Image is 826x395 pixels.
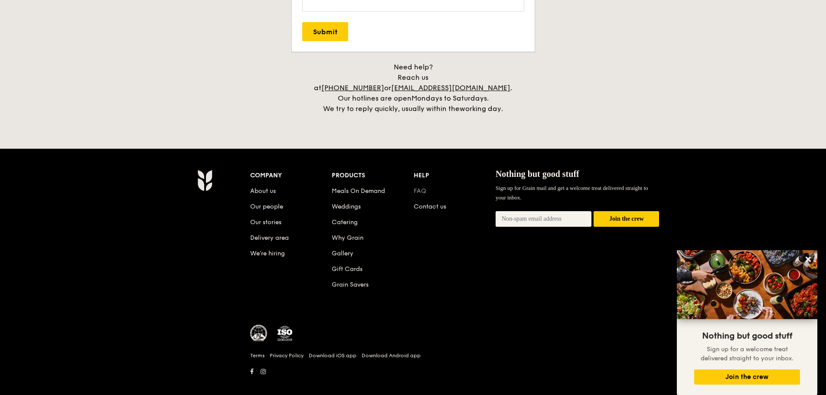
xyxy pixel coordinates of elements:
a: Weddings [332,203,361,210]
a: We’re hiring [250,250,285,257]
div: Products [332,170,414,182]
a: FAQ [414,187,426,195]
span: Mondays to Saturdays. [411,94,489,102]
a: Our people [250,203,283,210]
img: DSC07876-Edit02-Large.jpeg [677,250,817,319]
button: Join the crew [694,369,800,385]
span: Sign up for a welcome treat delivered straight to your inbox. [701,346,793,362]
a: [PHONE_NUMBER] [321,84,384,92]
a: Why Grain [332,234,363,242]
span: Nothing but good stuff [702,331,792,341]
img: AYc88T3wAAAABJRU5ErkJggg== [197,170,212,191]
a: Delivery area [250,234,289,242]
a: Gallery [332,250,353,257]
a: Meals On Demand [332,187,385,195]
a: Our stories [250,219,281,226]
input: Non-spam email address [496,211,592,227]
button: Close [801,252,815,266]
a: Contact us [414,203,446,210]
input: Submit [302,22,348,41]
a: Download Android app [362,352,421,359]
img: MUIS Halal Certified [250,325,268,342]
a: Gift Cards [332,265,362,273]
a: Privacy Policy [270,352,304,359]
button: Join the crew [594,211,659,227]
a: About us [250,187,276,195]
span: Nothing but good stuff [496,169,579,179]
img: ISO Certified [276,325,294,342]
a: Download iOS app [309,352,356,359]
span: working day. [460,104,503,113]
div: Need help? Reach us at or . Our hotlines are open We try to reply quickly, usually within the [305,62,522,114]
a: Catering [332,219,358,226]
a: Terms [250,352,264,359]
div: Help [414,170,496,182]
a: [EMAIL_ADDRESS][DOMAIN_NAME] [391,84,510,92]
a: Grain Savers [332,281,369,288]
span: Sign up for Grain mail and get a welcome treat delivered straight to your inbox. [496,185,648,201]
div: Company [250,170,332,182]
h6: Revision [163,378,663,385]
